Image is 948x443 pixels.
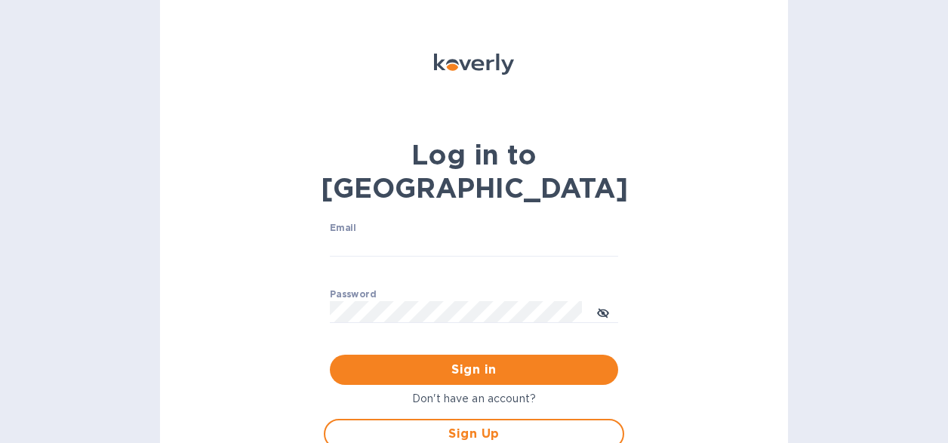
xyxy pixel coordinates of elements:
span: Sign in [342,361,606,379]
button: toggle password visibility [588,297,618,327]
b: Log in to [GEOGRAPHIC_DATA] [321,138,628,205]
button: Sign in [330,355,618,385]
label: Password [330,290,376,299]
img: Koverly [434,54,514,75]
span: Sign Up [337,425,611,443]
p: Don't have an account? [324,391,624,407]
label: Email [330,223,356,232]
